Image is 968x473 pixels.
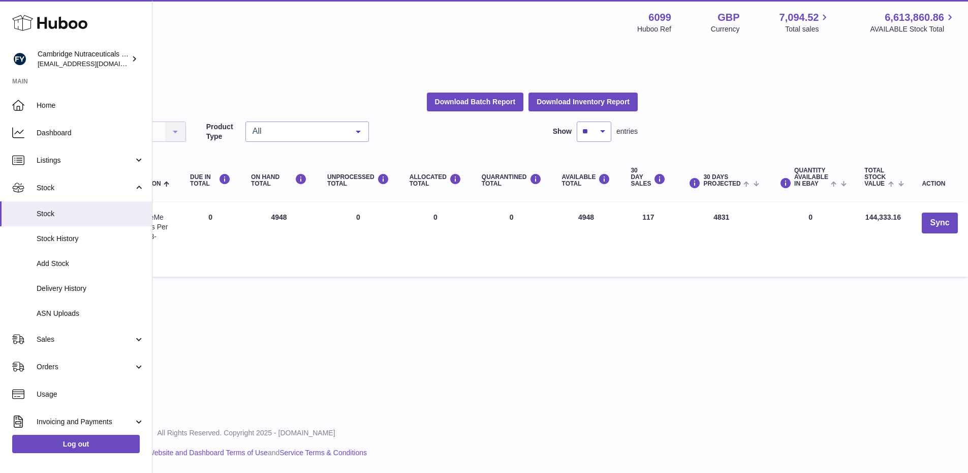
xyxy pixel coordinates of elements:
strong: GBP [717,11,739,24]
span: 0 [510,213,514,221]
span: Delivery History [37,284,144,293]
label: Show [553,127,572,136]
td: 4831 [676,202,767,277]
td: 117 [620,202,676,277]
span: Quantity Available in eBay [794,167,828,188]
span: Dashboard [37,128,144,138]
td: 0 [317,202,399,277]
a: 7,094.52 Total sales [779,11,831,34]
button: Sync [922,213,957,233]
strong: 6099 [648,11,671,24]
img: huboo@camnutra.com [12,51,27,67]
div: Huboo Ref [637,24,671,34]
span: [EMAIL_ADDRESS][DOMAIN_NAME] [38,60,149,68]
a: 6,613,860.86 AVAILABLE Stock Total [870,11,956,34]
td: 0 [767,202,854,277]
span: Add Stock [37,259,144,269]
div: UNPROCESSED Total [327,173,389,187]
div: Cambridge Nutraceuticals Ltd [38,49,129,69]
span: Listings [37,156,134,165]
span: Stock History [37,234,144,244]
span: Home [37,101,144,110]
div: AVAILABLE Total [562,173,611,187]
label: Product Type [206,122,240,141]
button: Download Inventory Report [528,93,638,111]
span: Orders [37,362,134,372]
span: Stock [37,209,144,219]
td: 4948 [552,202,621,277]
span: ASN Uploads [37,309,144,318]
a: Service Terms & Conditions [279,449,367,457]
div: Action [922,181,957,187]
button: Download Batch Report [427,93,524,111]
span: Stock [37,183,134,193]
span: Sales [37,335,134,344]
span: Usage [37,390,144,399]
div: Currency [711,24,740,34]
span: AVAILABLE Stock Total [870,24,956,34]
td: 0 [180,202,241,277]
div: DUE IN TOTAL [190,173,231,187]
div: 30 DAY SALES [631,167,666,188]
li: and [144,448,367,458]
div: ALLOCATED Total [410,173,461,187]
span: All [250,126,348,136]
span: 6,613,860.86 [885,11,944,24]
span: 7,094.52 [779,11,819,24]
a: Log out [12,435,140,453]
span: Total sales [785,24,830,34]
div: ON HAND Total [251,173,307,187]
span: Total stock value [864,167,886,188]
span: 30 DAYS PROJECTED [703,174,740,187]
td: 4948 [241,202,317,277]
span: 144,333.16 [865,213,901,221]
td: 0 [399,202,472,277]
span: Invoicing and Payments [37,417,134,427]
a: Website and Dashboard Terms of Use [148,449,268,457]
span: entries [616,127,638,136]
div: QUARANTINED Total [482,173,542,187]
